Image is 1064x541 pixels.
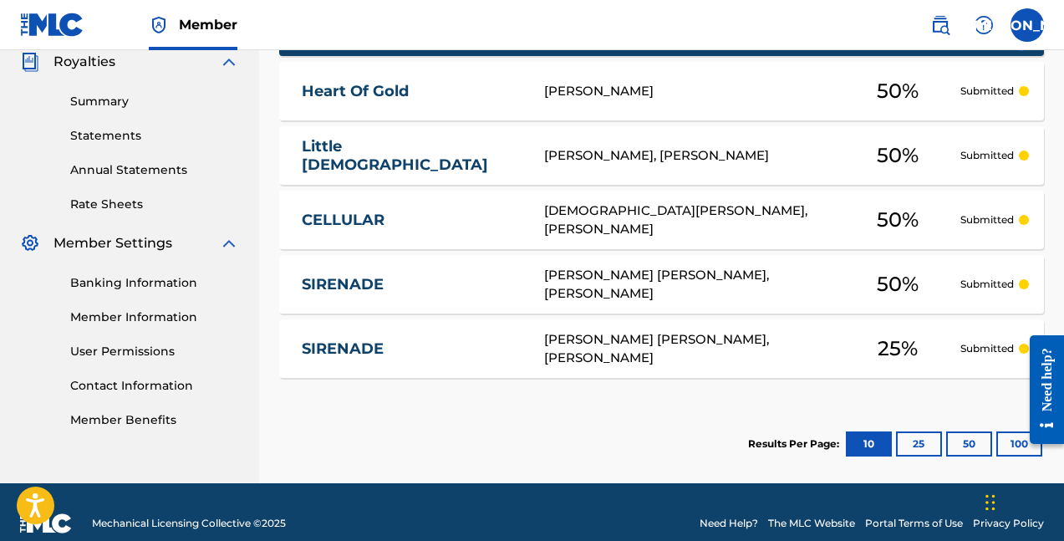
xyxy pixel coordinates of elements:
span: 50 % [877,140,919,171]
a: The MLC Website [768,516,855,531]
p: Submitted [960,277,1014,292]
a: Privacy Policy [973,516,1044,531]
img: expand [219,233,239,253]
a: CELLULAR [302,211,522,230]
button: 50 [946,431,992,457]
span: Member Settings [53,233,172,253]
span: ? [1015,37,1028,50]
a: Rate Sheets [70,196,239,213]
a: Member Information [70,309,239,326]
img: logo [20,513,72,533]
a: Little [DEMOGRAPHIC_DATA] [302,137,522,175]
button: 25 [896,431,942,457]
iframe: Resource Center [1017,318,1064,461]
span: Member [179,15,237,34]
img: Member Settings [20,233,40,253]
p: Submitted [960,341,1014,356]
img: expand [219,52,239,72]
span: 50 % [877,269,919,299]
div: Drag [985,477,995,528]
a: Portal Terms of Use [865,516,963,531]
img: Top Rightsholder [149,15,169,35]
iframe: Chat Widget [980,461,1064,541]
p: Results Per Page: [748,436,843,452]
a: SIRENADE [302,275,522,294]
p: Submitted [960,148,1014,163]
img: search [930,15,950,35]
div: [PERSON_NAME] [PERSON_NAME], [PERSON_NAME] [544,266,835,304]
a: Public Search [924,8,957,42]
div: [DEMOGRAPHIC_DATA][PERSON_NAME], [PERSON_NAME] [544,202,835,239]
p: Submitted [960,84,1014,99]
span: Royalties [53,52,115,72]
span: 50 % [877,205,919,235]
img: Royalties [20,52,40,72]
span: 50 % [877,76,919,106]
a: Statements [70,127,239,145]
a: Member Benefits [70,411,239,429]
button: 100 [996,431,1042,457]
a: SIRENADE [302,339,522,359]
a: Contact Information [70,377,239,395]
div: User Menu [1011,8,1044,42]
a: Heart Of Gold [302,82,522,101]
span: 25 % [878,334,918,364]
a: Annual Statements [70,161,239,179]
span: Mechanical Licensing Collective © 2025 [92,516,286,531]
a: Banking Information [70,274,239,292]
div: [PERSON_NAME] [544,82,835,101]
div: Help [967,8,1000,42]
a: Summary [70,93,239,110]
p: Submitted [960,212,1014,227]
img: MLC Logo [20,13,84,37]
div: [PERSON_NAME], [PERSON_NAME] [544,146,835,166]
a: User Permissions [70,343,239,360]
div: [PERSON_NAME] [PERSON_NAME], [PERSON_NAME] [544,330,835,368]
button: 10 [846,431,892,457]
a: Need Help? [700,516,758,531]
img: help [974,15,994,35]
